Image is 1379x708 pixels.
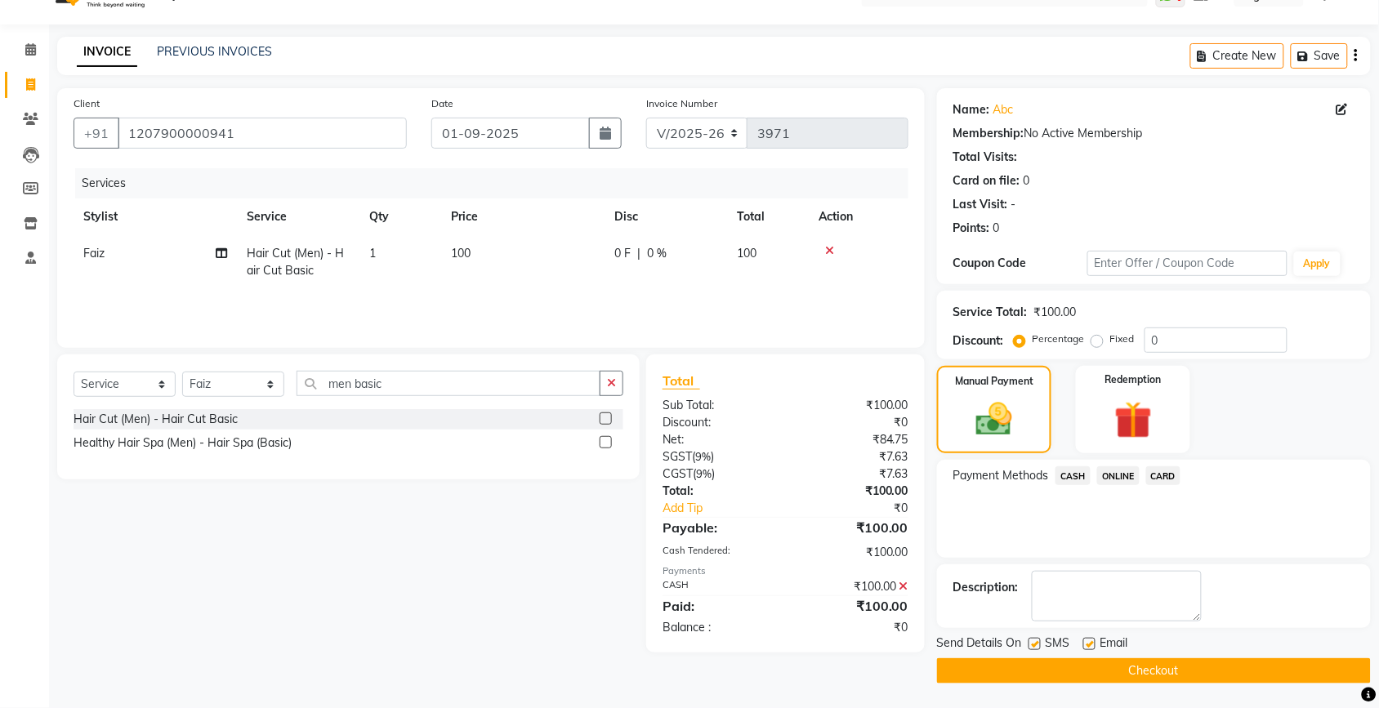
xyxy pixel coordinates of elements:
[785,465,921,483] div: ₹7.63
[74,118,119,149] button: +91
[696,467,712,480] span: 9%
[785,518,921,537] div: ₹100.00
[237,198,359,235] th: Service
[1190,43,1284,69] button: Create New
[650,578,786,595] div: CASH
[953,220,990,237] div: Points:
[953,467,1049,484] span: Payment Methods
[808,500,921,517] div: ₹0
[74,434,292,452] div: Healthy Hair Spa (Men) - Hair Spa (Basic)
[785,414,921,431] div: ₹0
[953,125,1024,142] div: Membership:
[369,246,376,260] span: 1
[1046,635,1070,655] span: SMS
[77,38,137,67] a: INVOICE
[953,172,1020,189] div: Card on file:
[695,450,711,463] span: 9%
[650,619,786,636] div: Balance :
[1055,466,1091,485] span: CASH
[1033,332,1085,346] label: Percentage
[1294,252,1341,276] button: Apply
[953,149,1018,166] div: Total Visits:
[1291,43,1348,69] button: Save
[247,246,344,278] span: Hair Cut (Men) - Hair Cut Basic
[650,483,786,500] div: Total:
[663,466,693,481] span: CGST
[955,374,1033,389] label: Manual Payment
[727,198,809,235] th: Total
[737,246,756,260] span: 100
[965,399,1024,440] img: _cash.svg
[1103,397,1164,443] img: _gift.svg
[1087,251,1288,276] input: Enter Offer / Coupon Code
[953,332,1004,350] div: Discount:
[431,96,453,111] label: Date
[663,372,700,390] span: Total
[953,304,1028,321] div: Service Total:
[605,198,727,235] th: Disc
[83,246,105,260] span: Faiz
[785,544,921,561] div: ₹100.00
[785,431,921,448] div: ₹84.75
[1011,196,1016,213] div: -
[1105,372,1162,387] label: Redemption
[637,245,640,262] span: |
[1097,466,1140,485] span: ONLINE
[451,246,471,260] span: 100
[953,255,1087,272] div: Coupon Code
[953,101,990,118] div: Name:
[1024,172,1030,189] div: 0
[74,96,100,111] label: Client
[646,96,717,111] label: Invoice Number
[118,118,407,149] input: Search by Name/Mobile/Email/Code
[993,101,1014,118] a: Abc
[1034,304,1077,321] div: ₹100.00
[937,658,1371,684] button: Checkout
[785,397,921,414] div: ₹100.00
[650,518,786,537] div: Payable:
[1110,332,1135,346] label: Fixed
[650,397,786,414] div: Sub Total:
[953,125,1354,142] div: No Active Membership
[953,196,1008,213] div: Last Visit:
[993,220,1000,237] div: 0
[785,596,921,616] div: ₹100.00
[650,431,786,448] div: Net:
[650,465,786,483] div: ( )
[785,483,921,500] div: ₹100.00
[1100,635,1128,655] span: Email
[359,198,441,235] th: Qty
[663,449,692,464] span: SGST
[785,578,921,595] div: ₹100.00
[809,198,908,235] th: Action
[785,448,921,465] div: ₹7.63
[650,544,786,561] div: Cash Tendered:
[1146,466,1181,485] span: CARD
[953,579,1019,596] div: Description:
[650,448,786,465] div: ( )
[785,619,921,636] div: ₹0
[441,198,605,235] th: Price
[650,596,786,616] div: Paid:
[663,564,908,578] div: Payments
[647,245,667,262] span: 0 %
[650,414,786,431] div: Discount:
[74,411,238,428] div: Hair Cut (Men) - Hair Cut Basic
[297,371,600,396] input: Search or Scan
[614,245,631,262] span: 0 F
[157,44,272,59] a: PREVIOUS INVOICES
[75,168,921,198] div: Services
[937,635,1022,655] span: Send Details On
[74,198,237,235] th: Stylist
[650,500,808,517] a: Add Tip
